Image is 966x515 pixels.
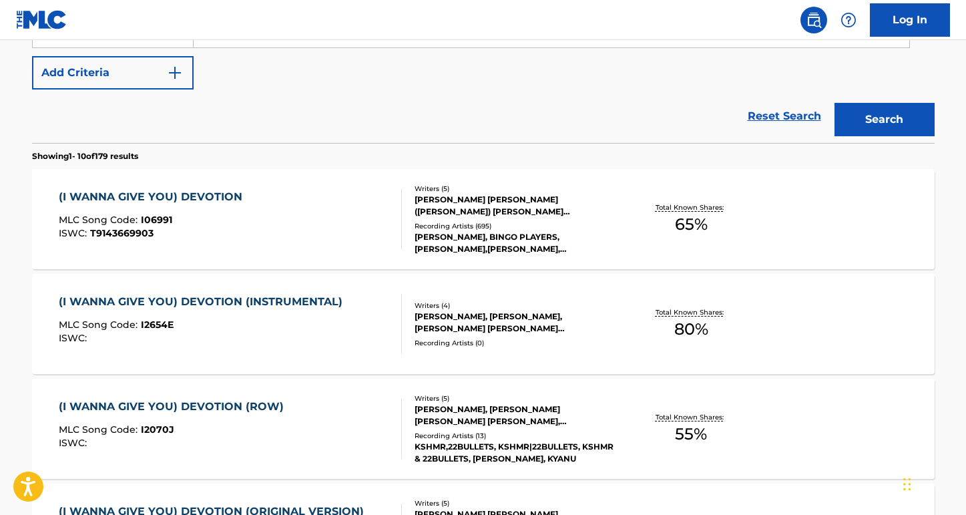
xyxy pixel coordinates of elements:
div: Recording Artists ( 0 ) [415,338,616,348]
iframe: Chat Widget [899,451,966,515]
span: I2654E [141,319,174,331]
button: Add Criteria [32,56,194,90]
p: Total Known Shares: [656,307,727,317]
div: (I WANNA GIVE YOU) DEVOTION [59,189,249,205]
div: [PERSON_NAME], BINGO PLAYERS,[PERSON_NAME],[PERSON_NAME],[PERSON_NAME], [PERSON_NAME], [PERSON_NA... [415,231,616,255]
span: 80 % [674,317,708,341]
div: Glisser [903,464,911,504]
p: Total Known Shares: [656,412,727,422]
div: [PERSON_NAME], [PERSON_NAME] [PERSON_NAME] [PERSON_NAME], [PERSON_NAME], [PERSON_NAME] [415,403,616,427]
a: (I WANNA GIVE YOU) DEVOTION (ROW)MLC Song Code:I2070JISWC:Writers (5)[PERSON_NAME], [PERSON_NAME]... [32,379,935,479]
span: MLC Song Code : [59,214,141,226]
div: [PERSON_NAME], [PERSON_NAME], [PERSON_NAME] [PERSON_NAME] [PERSON_NAME] [415,311,616,335]
p: Total Known Shares: [656,202,727,212]
div: Recording Artists ( 13 ) [415,431,616,441]
span: I2070J [141,423,174,436]
span: MLC Song Code : [59,423,141,436]
img: MLC Logo [16,10,67,29]
div: Help [835,7,862,33]
span: ISWC : [59,227,90,239]
div: Widget de chat [899,451,966,515]
div: Writers ( 5 ) [415,393,616,403]
div: [PERSON_NAME] [PERSON_NAME] ([PERSON_NAME]) [PERSON_NAME] [PERSON_NAME], [PERSON_NAME] [PERSON_NAME] [415,194,616,218]
div: (I WANNA GIVE YOU) DEVOTION (INSTRUMENTAL) [59,294,349,310]
div: KSHMR,22BULLETS, KSHMR|22BULLETS, KSHMR & 22BULLETS, [PERSON_NAME], KYANU [415,441,616,465]
div: Recording Artists ( 695 ) [415,221,616,231]
p: Showing 1 - 10 of 179 results [32,150,138,162]
span: I06991 [141,214,172,226]
button: Search [834,103,935,136]
span: MLC Song Code : [59,319,141,331]
span: 65 % [675,212,708,236]
div: Writers ( 5 ) [415,184,616,194]
span: ISWC : [59,437,90,449]
div: (I WANNA GIVE YOU) DEVOTION (ROW) [59,399,290,415]
div: Writers ( 4 ) [415,301,616,311]
img: help [840,12,857,28]
span: T9143669903 [90,227,154,239]
img: 9d2ae6d4665cec9f34b9.svg [167,65,183,81]
span: ISWC : [59,332,90,344]
span: 55 % [675,422,707,446]
a: (I WANNA GIVE YOU) DEVOTION (INSTRUMENTAL)MLC Song Code:I2654EISWC:Writers (4)[PERSON_NAME], [PER... [32,274,935,374]
a: Log In [870,3,950,37]
a: Reset Search [741,102,828,131]
a: (I WANNA GIVE YOU) DEVOTIONMLC Song Code:I06991ISWC:T9143669903Writers (5)[PERSON_NAME] [PERSON_N... [32,169,935,269]
div: Writers ( 5 ) [415,498,616,508]
img: search [806,12,822,28]
a: Public Search [800,7,827,33]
